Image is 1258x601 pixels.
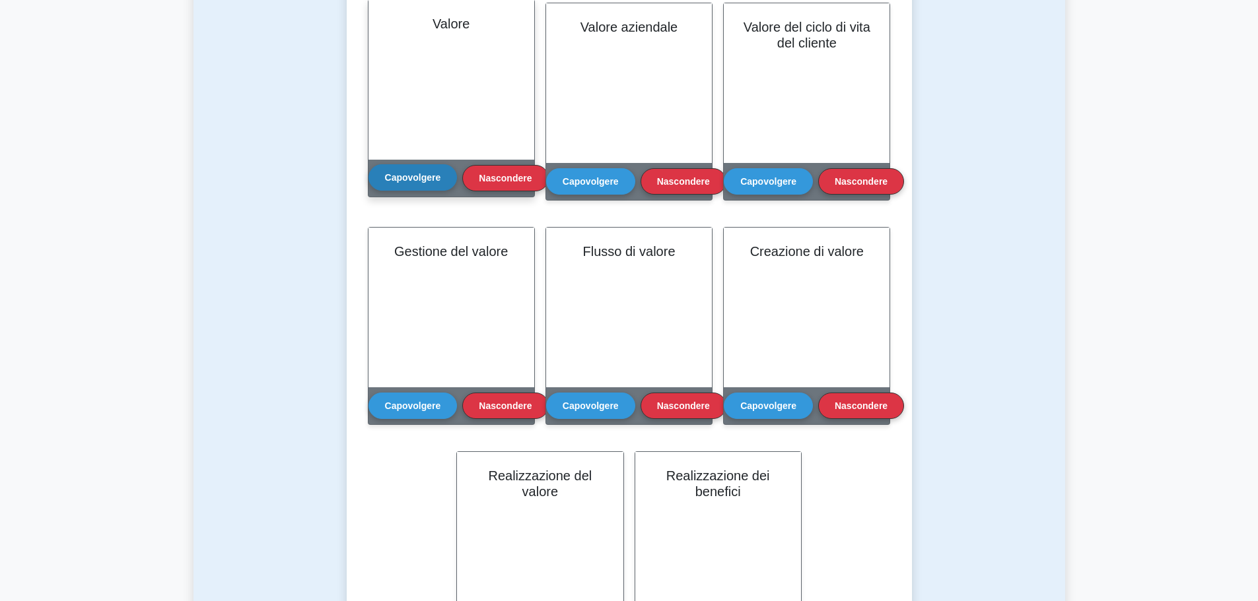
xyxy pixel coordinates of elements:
font: Capovolgere [740,176,796,187]
font: Nascondere [479,173,532,183]
button: Nascondere [818,168,904,195]
button: Nascondere [462,393,548,419]
font: Nascondere [835,176,888,187]
button: Capovolgere [546,393,635,419]
font: Nascondere [657,400,710,411]
font: Capovolgere [740,400,796,411]
button: Capovolgere [368,164,458,191]
font: Valore del ciclo di vita del cliente [744,20,870,50]
button: Nascondere [641,393,726,419]
button: Nascondere [818,393,904,419]
font: Nascondere [835,400,888,411]
font: Nascondere [479,400,532,411]
font: Realizzazione dei benefici [666,468,770,499]
font: Valore [433,16,470,31]
font: Gestione del valore [394,244,508,259]
font: Flusso di valore [582,244,675,259]
button: Capovolgere [724,393,813,419]
font: Capovolgere [563,400,619,411]
font: Creazione di valore [750,244,864,259]
button: Capovolgere [368,393,458,419]
font: Nascondere [657,176,710,187]
button: Capovolgere [546,168,635,195]
font: Valore aziendale [580,20,678,34]
font: Capovolgere [563,176,619,187]
button: Nascondere [462,165,548,191]
button: Capovolgere [724,168,813,195]
font: Realizzazione del valore [488,468,592,499]
font: Capovolgere [385,172,441,183]
font: Capovolgere [385,400,441,411]
button: Nascondere [641,168,726,195]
